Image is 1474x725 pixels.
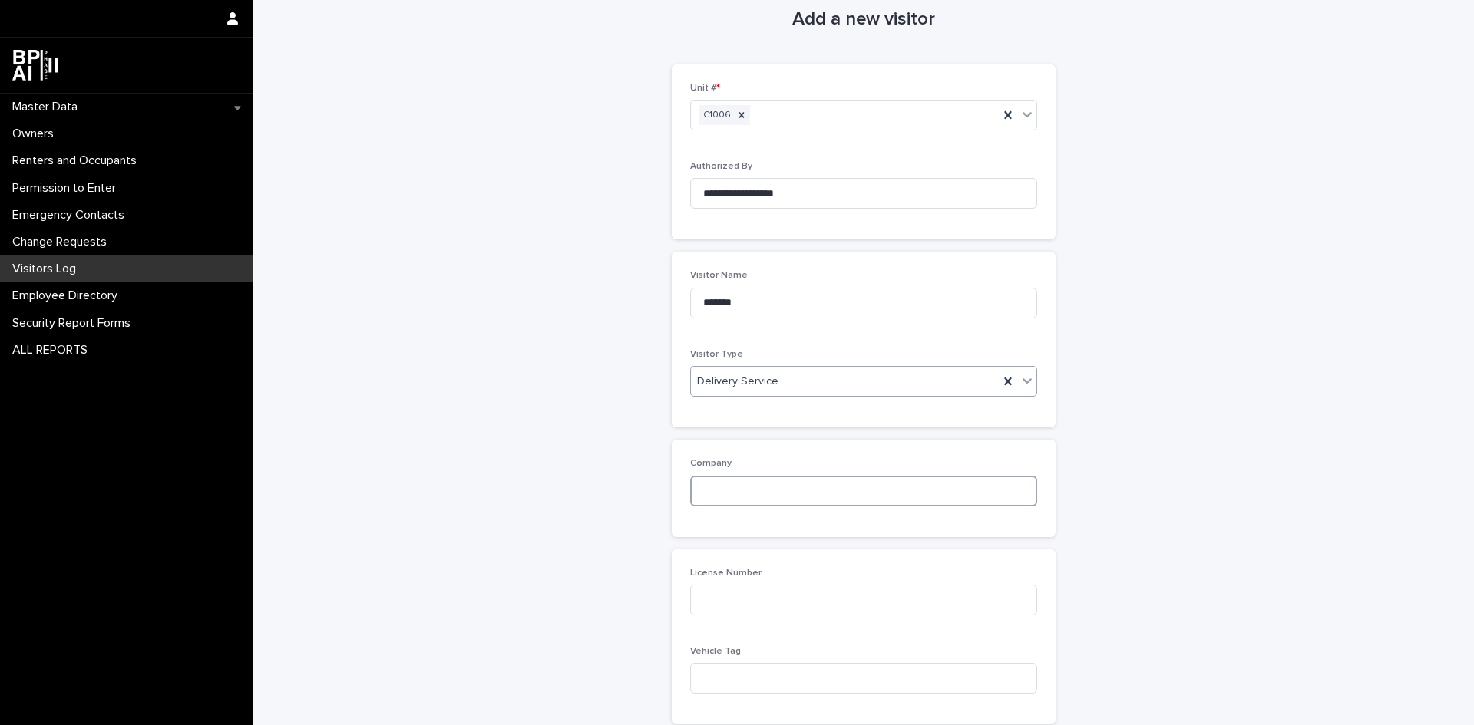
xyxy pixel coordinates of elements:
[6,181,128,196] p: Permission to Enter
[690,647,741,656] span: Vehicle Tag
[6,153,149,168] p: Renters and Occupants
[6,208,137,222] p: Emergency Contacts
[6,316,143,331] p: Security Report Forms
[699,105,733,126] div: C1006
[672,8,1056,31] h1: Add a new visitor
[690,568,762,578] span: License Number
[6,127,66,141] p: Owners
[6,235,119,249] p: Change Requests
[690,162,752,171] span: Authorized By
[697,374,778,390] span: Delivery Service
[690,271,748,280] span: Visitor Name
[6,343,100,358] p: ALL REPORTS
[6,288,130,303] p: Employee Directory
[690,350,743,359] span: Visitor Type
[690,459,732,468] span: Company
[6,100,90,114] p: Master Data
[690,84,720,93] span: Unit #
[12,50,58,81] img: dwgmcNfxSF6WIOOXiGgu
[6,262,88,276] p: Visitors Log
